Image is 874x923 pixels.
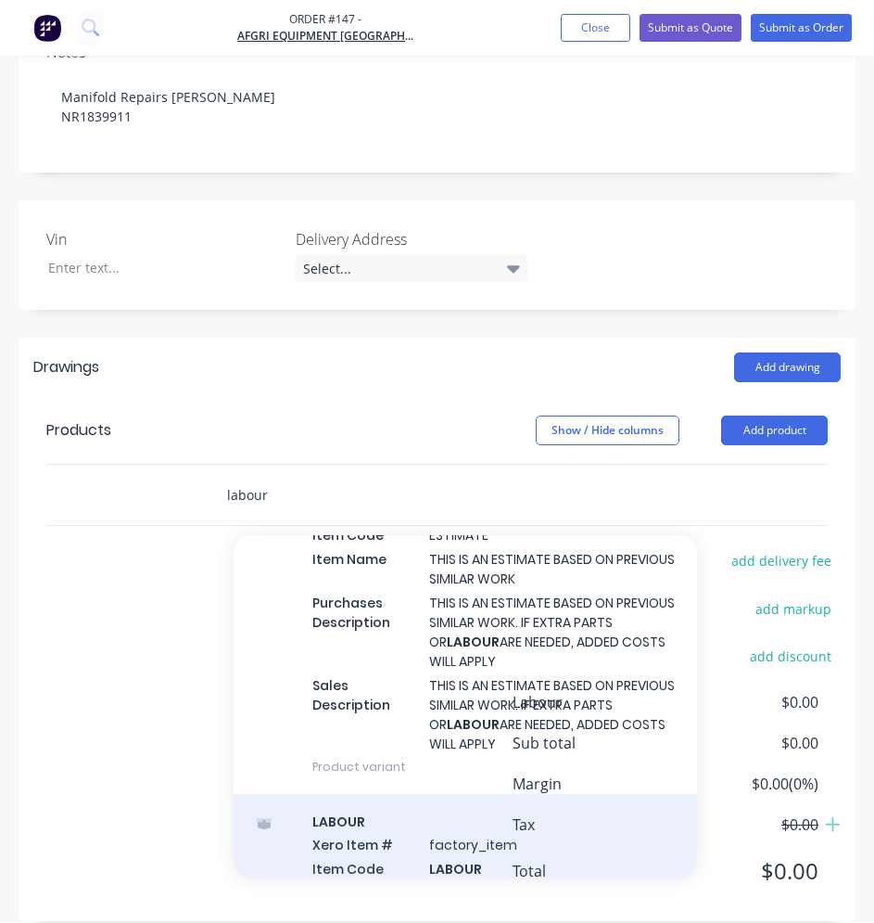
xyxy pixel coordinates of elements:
[640,14,741,42] button: Submit as Quote
[679,732,818,754] span: $0.00
[721,416,828,445] button: Add product
[513,814,679,836] span: Tax
[513,732,679,754] span: Sub total
[46,228,278,250] label: Vin
[679,691,818,713] span: $0.00
[745,596,841,621] button: add markup
[513,691,679,713] span: Labour
[33,356,99,378] div: Drawings
[513,860,679,882] span: Total
[46,44,828,61] div: Notes
[679,773,818,795] span: $0.00 ( 0 %)
[226,476,504,513] input: Start typing to add a product...
[679,854,818,888] span: $0.00
[237,11,413,28] span: Order #147 -
[296,254,527,282] div: Select...
[751,14,852,42] button: Submit as Order
[721,548,841,573] button: add delivery fee
[536,416,679,445] button: Show / Hide columns
[46,419,111,442] div: Products
[237,28,413,45] a: AFGRI EQUIPMENT [GEOGRAPHIC_DATA]
[734,353,841,382] button: Add drawing
[679,814,818,836] span: $0.00
[740,644,841,669] button: add discount
[46,69,828,145] div: Manifold Repairs [PERSON_NAME] NR1839911
[561,14,630,42] button: Close
[296,228,527,250] label: Delivery Address
[513,773,679,795] span: Margin
[33,14,61,42] img: Factory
